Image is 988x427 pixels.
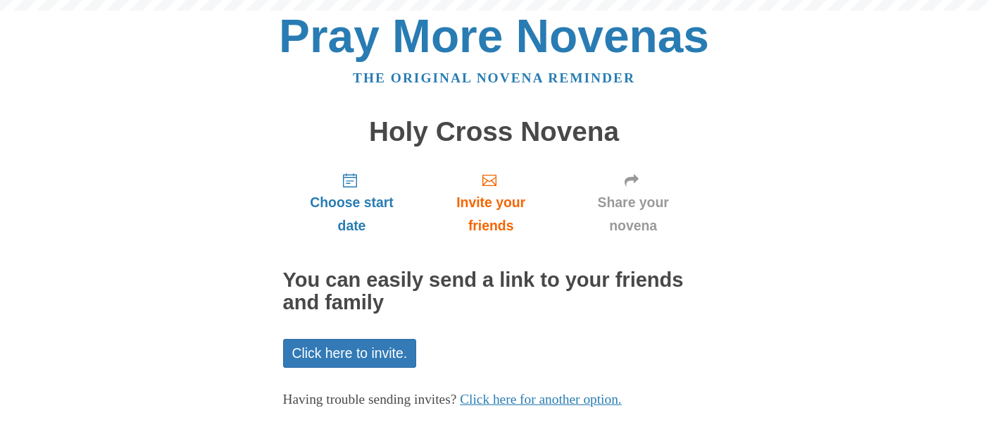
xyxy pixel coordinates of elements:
a: Click here for another option. [460,392,622,407]
a: Click here to invite. [283,339,417,368]
h1: Holy Cross Novena [283,117,706,147]
h2: You can easily send a link to your friends and family [283,269,706,314]
span: Invite your friends [434,191,546,237]
a: Pray More Novenas [279,10,709,62]
a: Share your novena [561,161,706,245]
span: Share your novena [575,191,692,237]
a: Choose start date [283,161,421,245]
span: Having trouble sending invites? [283,392,457,407]
a: Invite your friends [420,161,561,245]
span: Choose start date [297,191,407,237]
a: The original novena reminder [353,70,635,85]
